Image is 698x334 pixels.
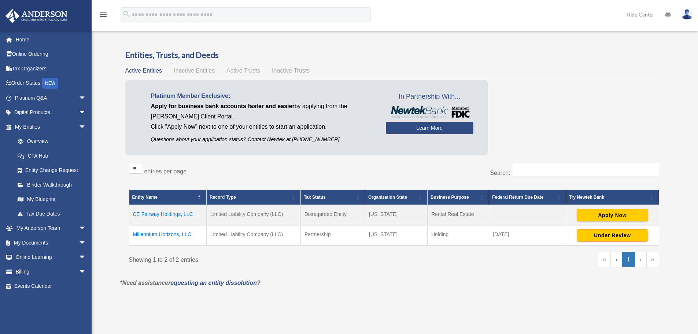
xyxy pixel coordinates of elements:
[129,225,206,246] td: Millennium Horizons, LLC
[79,235,93,250] span: arrow_drop_down
[5,235,97,250] a: My Documentsarrow_drop_down
[10,177,93,192] a: Binder Walkthrough
[611,252,622,267] a: Previous
[365,190,427,205] th: Organization State: Activate to sort
[5,279,97,294] a: Events Calendar
[226,67,260,74] span: Active Trusts
[5,61,97,76] a: Tax Organizers
[151,101,375,122] p: by applying from the [PERSON_NAME] Client Portal.
[144,168,187,175] label: entries per page
[427,205,489,225] td: Rental Real Estate
[368,195,407,200] span: Organization State
[79,250,93,265] span: arrow_drop_down
[99,10,108,19] i: menu
[5,91,97,105] a: Platinum Q&Aarrow_drop_down
[122,10,130,18] i: search
[125,67,162,74] span: Active Entities
[300,190,365,205] th: Tax Status: Activate to sort
[151,91,375,101] p: Platinum Member Exclusive:
[151,103,295,109] span: Apply for business bank accounts faster and easier
[129,252,389,265] div: Showing 1 to 2 of 2 entries
[10,134,90,149] a: Overview
[427,190,489,205] th: Business Purpose: Activate to sort
[206,190,300,205] th: Record Type: Activate to sort
[10,148,93,163] a: CTA Hub
[132,195,158,200] span: Entity Name
[174,67,215,74] span: Inactive Entities
[635,252,646,267] a: Next
[206,205,300,225] td: Limited Liability Company (LLC)
[566,190,659,205] th: Try Newtek Bank : Activate to sort
[151,135,375,144] p: Questions about your application status? Contact Newtek at [PHONE_NUMBER]
[272,67,310,74] span: Inactive Trusts
[79,91,93,106] span: arrow_drop_down
[427,225,489,246] td: Holding
[646,252,659,267] a: Last
[99,13,108,19] a: menu
[598,252,611,267] a: First
[300,205,365,225] td: Disregarded Entity
[365,205,427,225] td: [US_STATE]
[389,106,470,118] img: NewtekBankLogoSM.png
[431,195,469,200] span: Business Purpose
[300,225,365,246] td: Partnership
[10,192,93,207] a: My Blueprint
[304,195,326,200] span: Tax Status
[5,221,97,236] a: My Anderson Teamarrow_drop_down
[489,190,566,205] th: Federal Return Due Date: Activate to sort
[622,252,635,267] a: 1
[5,105,97,120] a: Digital Productsarrow_drop_down
[569,193,647,202] div: Try Newtek Bank
[151,122,375,132] p: Click "Apply Now" next to one of your entities to start an application.
[490,170,510,176] label: Search:
[386,91,473,103] span: In Partnership With...
[5,120,93,134] a: My Entitiesarrow_drop_down
[5,47,97,62] a: Online Ordering
[577,209,648,221] button: Apply Now
[3,9,70,23] img: Anderson Advisors Platinum Portal
[386,122,473,134] a: Learn More
[42,78,58,89] div: NEW
[79,120,93,135] span: arrow_drop_down
[125,49,663,61] h3: Entities, Trusts, and Deeds
[489,225,566,246] td: [DATE]
[10,206,93,221] a: Tax Due Dates
[10,163,93,178] a: Entity Change Request
[365,225,427,246] td: [US_STATE]
[206,225,300,246] td: Limited Liability Company (LLC)
[129,190,206,205] th: Entity Name: Activate to invert sorting
[120,280,261,286] em: *Need assistance ?
[5,264,97,279] a: Billingarrow_drop_down
[5,250,97,265] a: Online Learningarrow_drop_down
[5,32,97,47] a: Home
[492,195,543,200] span: Federal Return Due Date
[79,105,93,120] span: arrow_drop_down
[577,229,648,242] button: Under Review
[210,195,236,200] span: Record Type
[129,205,206,225] td: CE Fairway Holdings, LLC
[682,9,693,20] img: User Pic
[79,221,93,236] span: arrow_drop_down
[5,76,97,91] a: Order StatusNEW
[79,264,93,279] span: arrow_drop_down
[168,280,257,286] a: requesting an entity dissolution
